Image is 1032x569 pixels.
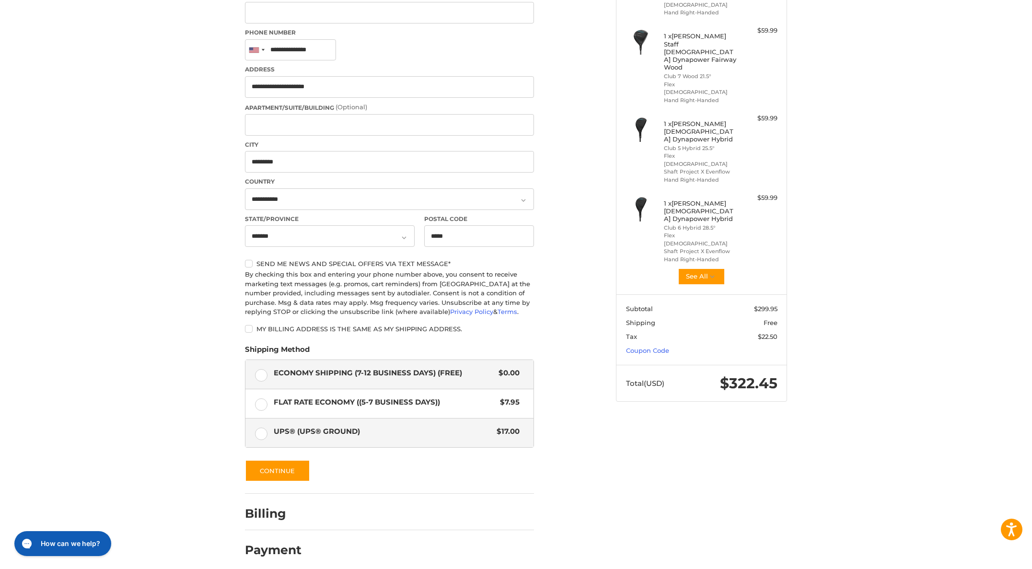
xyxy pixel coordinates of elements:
[626,379,664,388] span: Total (USD)
[245,543,301,557] h2: Payment
[245,260,534,267] label: Send me news and special offers via text message*
[245,28,534,37] label: Phone Number
[664,144,737,152] li: Club 5 Hybrid 25.5°
[754,305,777,313] span: $299.95
[664,96,737,105] li: Hand Right-Handed
[740,193,777,203] div: $59.99
[764,319,777,326] span: Free
[274,426,492,437] span: UPS® (UPS® Ground)
[664,32,737,71] h4: 1 x [PERSON_NAME] Staff [DEMOGRAPHIC_DATA] Dynapower Fairway Wood
[664,168,737,176] li: Shaft Project X Evenflow
[245,270,534,317] div: By checking this box and entering your phone number above, you consent to receive marketing text ...
[245,215,415,223] label: State/Province
[664,120,737,143] h4: 1 x [PERSON_NAME] [DEMOGRAPHIC_DATA] Dynapower Hybrid
[720,374,777,392] span: $322.45
[10,528,114,559] iframe: Gorgias live chat messenger
[664,224,737,232] li: Club 6 Hybrid 28.5°
[492,426,520,437] span: $17.00
[626,305,653,313] span: Subtotal
[664,152,737,168] li: Flex [DEMOGRAPHIC_DATA]
[953,543,1032,569] iframe: Google Customer Reviews
[664,176,737,184] li: Hand Right-Handed
[245,65,534,74] label: Address
[245,325,534,333] label: My billing address is the same as my shipping address.
[740,114,777,123] div: $59.99
[494,368,520,379] span: $0.00
[626,319,655,326] span: Shipping
[274,397,496,408] span: Flat Rate Economy ((5-7 Business Days))
[664,72,737,81] li: Club 7 Wood 21.5°
[336,103,367,111] small: (Optional)
[626,347,669,354] a: Coupon Code
[495,397,520,408] span: $7.95
[678,268,725,285] button: See All
[664,247,737,255] li: Shaft Project X Evenflow
[274,368,494,379] span: Economy Shipping (7-12 Business Days) (Free)
[664,9,737,17] li: Hand Right-Handed
[245,460,310,482] button: Continue
[424,215,534,223] label: Postal Code
[740,26,777,35] div: $59.99
[664,81,737,96] li: Flex [DEMOGRAPHIC_DATA]
[245,140,534,149] label: City
[664,232,737,247] li: Flex [DEMOGRAPHIC_DATA]
[245,344,310,360] legend: Shipping Method
[758,333,777,340] span: $22.50
[245,40,267,60] div: United States: +1
[664,255,737,264] li: Hand Right-Handed
[450,308,493,315] a: Privacy Policy
[245,506,301,521] h2: Billing
[245,103,534,112] label: Apartment/Suite/Building
[245,177,534,186] label: Country
[498,308,517,315] a: Terms
[626,333,637,340] span: Tax
[664,199,737,223] h4: 1 x [PERSON_NAME] [DEMOGRAPHIC_DATA] Dynapower Hybrid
